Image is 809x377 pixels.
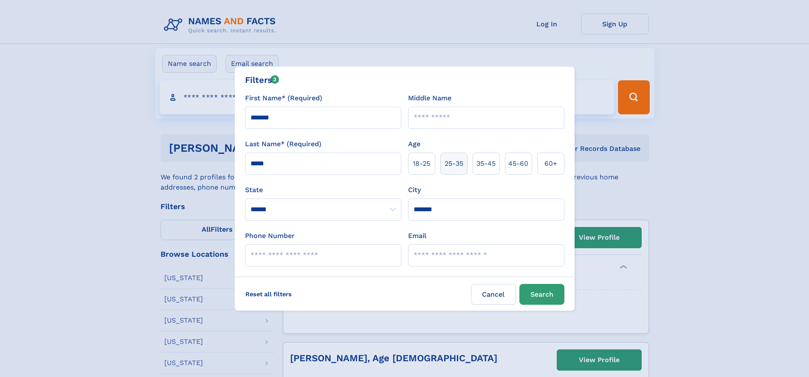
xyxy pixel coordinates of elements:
[471,284,516,305] label: Cancel
[245,93,322,103] label: First Name* (Required)
[476,159,496,169] span: 35‑45
[245,231,295,241] label: Phone Number
[240,284,297,304] label: Reset all filters
[408,185,421,195] label: City
[408,139,420,149] label: Age
[245,74,279,86] div: Filters
[519,284,564,305] button: Search
[544,159,557,169] span: 60+
[508,159,528,169] span: 45‑60
[408,231,426,241] label: Email
[408,93,451,103] label: Middle Name
[245,185,401,195] label: State
[445,159,463,169] span: 25‑35
[245,139,321,149] label: Last Name* (Required)
[413,159,430,169] span: 18‑25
